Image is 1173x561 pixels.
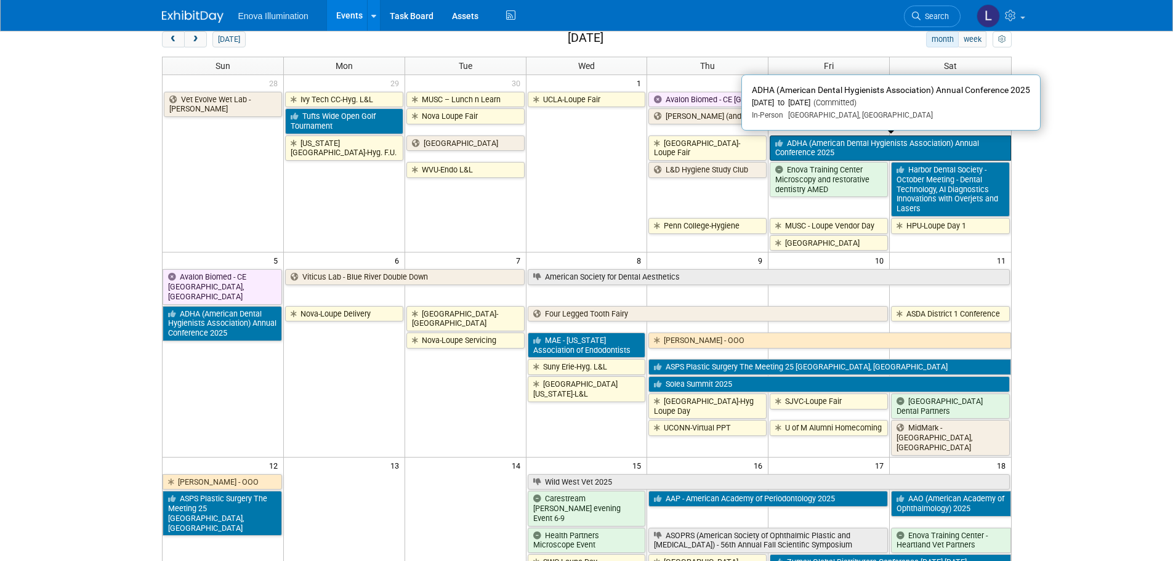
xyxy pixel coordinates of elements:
span: Tue [459,61,472,71]
button: week [958,31,986,47]
a: AAP - American Academy of Periodontology 2025 [648,491,888,507]
span: 9 [757,252,768,268]
a: Suny Erie-Hyg. L&L [528,359,646,375]
span: (Committed) [810,98,857,107]
a: L&D Hygiene Study Club [648,162,767,178]
div: [DATE] to [DATE] [752,98,1030,108]
a: [US_STATE][GEOGRAPHIC_DATA]-Hyg. F.U. [285,135,403,161]
a: [GEOGRAPHIC_DATA] [770,235,888,251]
span: ADHA (American Dental Hygienists Association) Annual Conference 2025 [752,85,1030,95]
a: Vet Evolve Wet Lab - [PERSON_NAME] [164,92,282,117]
a: Search [904,6,961,27]
a: Wild West Vet 2025 [528,474,1010,490]
span: Search [921,12,949,21]
a: [GEOGRAPHIC_DATA]-[GEOGRAPHIC_DATA] [406,306,525,331]
span: Wed [578,61,595,71]
a: Avalon Biomed - CE [GEOGRAPHIC_DATA], [GEOGRAPHIC_DATA] [648,92,1010,108]
a: UCONN-Virtual PPT [648,420,767,436]
a: Enova Training Center - Heartland Vet Partners [891,528,1010,553]
a: Enova Training Center Microscopy and restorative dentistry AMED [770,162,888,197]
a: Solea Summit 2025 [648,376,1009,392]
a: [PERSON_NAME] (and [PERSON_NAME]) - SC Course [648,108,1009,124]
a: Nova-Loupe Delivery [285,306,403,322]
a: SJVC-Loupe Fair [770,394,888,410]
button: [DATE] [212,31,245,47]
button: month [926,31,959,47]
span: Sun [216,61,230,71]
a: ADHA (American Dental Hygienists Association) Annual Conference 2025 [163,306,282,341]
span: 16 [752,458,768,473]
span: Mon [336,61,353,71]
span: 6 [393,252,405,268]
span: Fri [824,61,834,71]
span: Thu [700,61,715,71]
span: [GEOGRAPHIC_DATA], [GEOGRAPHIC_DATA] [783,111,933,119]
a: Nova Loupe Fair [406,108,525,124]
a: ADHA (American Dental Hygienists Association) Annual Conference 2025 [770,135,1010,161]
a: MAE - [US_STATE] Association of Endodontists [528,333,646,358]
a: MUSC - Loupe Vendor Day [770,218,888,234]
a: American Society for Dental Aesthetics [528,269,1010,285]
a: Health Partners Microscope Event [528,528,646,553]
a: Harbor Dental Society - October Meeting - Dental Technology, AI Diagnostics Innovations with Over... [891,162,1009,217]
a: ASPS Plastic Surgery The Meeting 25 [GEOGRAPHIC_DATA], [GEOGRAPHIC_DATA] [163,491,282,536]
span: 15 [631,458,647,473]
a: UCLA-Loupe Fair [528,92,646,108]
a: Viticus Lab - Blue River Double Down [285,269,525,285]
a: [GEOGRAPHIC_DATA]-Hyg Loupe Day [648,394,767,419]
a: Nova-Loupe Servicing [406,333,525,349]
a: U of M Alumni Homecoming [770,420,888,436]
span: 7 [515,252,526,268]
a: Avalon Biomed - CE [GEOGRAPHIC_DATA], [GEOGRAPHIC_DATA] [163,269,282,304]
span: Sat [944,61,957,71]
span: 12 [268,458,283,473]
span: Enova Illumination [238,11,308,21]
i: Personalize Calendar [998,36,1006,44]
a: Ivy Tech CC-Hyg. L&L [285,92,403,108]
a: AAO (American Academy of Ophthalmology) 2025 [891,491,1010,516]
a: MUSC – Lunch n Learn [406,92,525,108]
a: MidMark - [GEOGRAPHIC_DATA], [GEOGRAPHIC_DATA] [891,420,1009,455]
a: WVU-Endo L&L [406,162,525,178]
a: Four Legged Tooth Fairy [528,306,889,322]
a: [GEOGRAPHIC_DATA] Dental Partners [891,394,1009,419]
a: [GEOGRAPHIC_DATA]-Loupe Fair [648,135,767,161]
button: myCustomButton [993,31,1011,47]
span: 1 [635,75,647,91]
img: ExhibitDay [162,10,224,23]
span: 11 [996,252,1011,268]
a: HPU-Loupe Day 1 [891,218,1009,234]
h2: [DATE] [568,31,603,45]
span: 29 [389,75,405,91]
a: [PERSON_NAME] - OOO [648,333,1010,349]
span: 13 [389,458,405,473]
a: ASPS Plastic Surgery The Meeting 25 [GEOGRAPHIC_DATA], [GEOGRAPHIC_DATA] [648,359,1010,375]
span: 14 [510,458,526,473]
a: Carestream [PERSON_NAME] evening Event 6-9 [528,491,646,526]
span: 17 [874,458,889,473]
a: [PERSON_NAME] - OOO [163,474,282,490]
span: 10 [874,252,889,268]
a: [GEOGRAPHIC_DATA][US_STATE]-L&L [528,376,646,402]
a: Tufts Wide Open Golf Tournament [285,108,403,134]
img: Lucas Mlinarcik [977,4,1000,28]
a: ASOPRS (American Society of Ophthalmic Plastic and [MEDICAL_DATA]) - 56th Annual Fall Scientific ... [648,528,888,553]
span: 8 [635,252,647,268]
span: In-Person [752,111,783,119]
span: 5 [272,252,283,268]
a: Penn College-Hygiene [648,218,767,234]
span: 30 [510,75,526,91]
span: 18 [996,458,1011,473]
span: 28 [268,75,283,91]
a: ASDA District 1 Conference [891,306,1009,322]
a: [GEOGRAPHIC_DATA] [406,135,525,151]
button: prev [162,31,185,47]
button: next [184,31,207,47]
